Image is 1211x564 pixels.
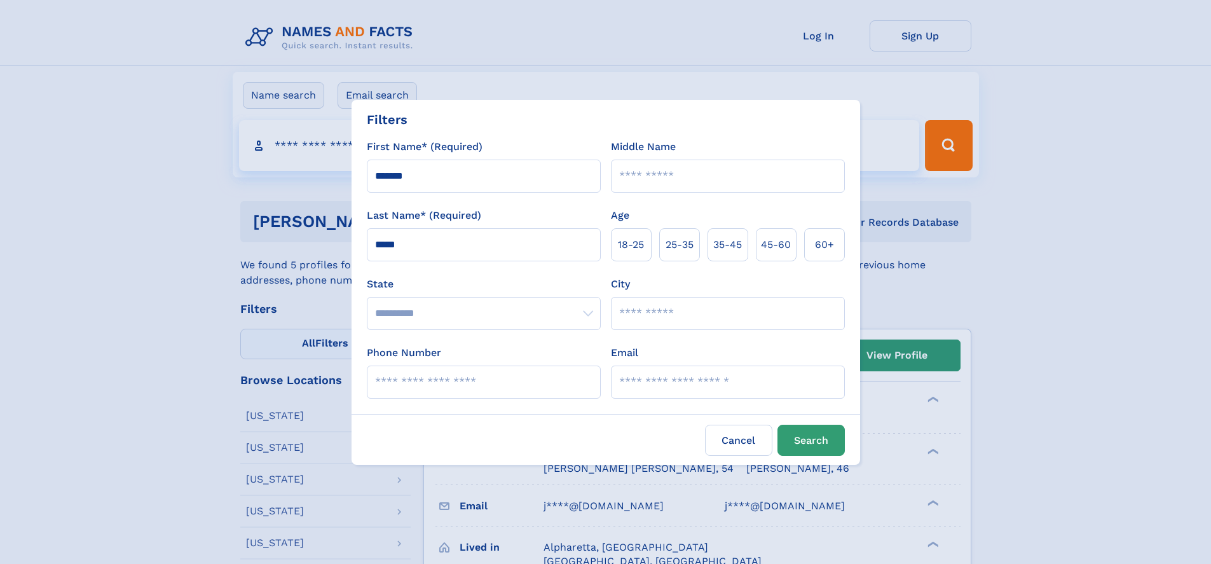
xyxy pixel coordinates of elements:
label: Age [611,208,629,223]
label: Last Name* (Required) [367,208,481,223]
span: 60+ [815,237,834,252]
span: 25‑35 [666,237,694,252]
span: 35‑45 [713,237,742,252]
div: Filters [367,110,407,129]
label: Email [611,345,638,361]
span: 45‑60 [761,237,791,252]
label: First Name* (Required) [367,139,482,155]
button: Search [777,425,845,456]
label: Phone Number [367,345,441,361]
span: 18‑25 [618,237,644,252]
label: Cancel [705,425,772,456]
label: Middle Name [611,139,676,155]
label: State [367,277,601,292]
label: City [611,277,630,292]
